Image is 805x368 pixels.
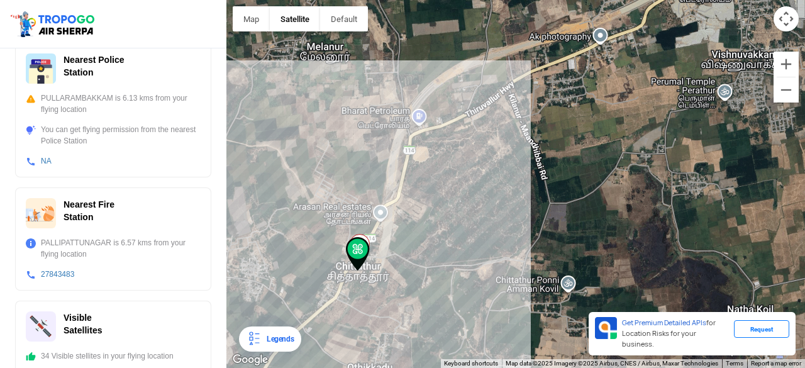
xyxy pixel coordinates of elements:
[26,198,56,228] img: ic_firestation.svg
[726,360,743,367] a: Terms
[41,157,52,165] a: NA
[622,318,706,327] span: Get Premium Detailed APIs
[734,320,789,338] div: Request
[26,237,201,260] div: PALLIPATTUNAGAR is 6.57 kms from your flying location
[64,199,114,222] span: Nearest Fire Station
[774,77,799,103] button: Zoom out
[233,6,270,31] button: Show street map
[774,52,799,77] button: Zoom in
[247,332,262,347] img: Legends
[64,55,125,77] span: Nearest Police Station
[751,360,801,367] a: Report a map error
[262,332,294,347] div: Legends
[26,124,201,147] div: You can get flying permission from the nearest Police Station
[26,92,201,115] div: PULLARAMBAKKAM is 6.13 kms from your flying location
[64,313,102,335] span: Visible Satellites
[26,53,56,84] img: ic_police_station.svg
[230,352,271,368] img: Google
[506,360,718,367] span: Map data ©2025 Imagery ©2025 Airbus, CNES / Airbus, Maxar Technologies
[230,352,271,368] a: Open this area in Google Maps (opens a new window)
[41,270,74,279] a: 27843483
[9,9,99,38] img: ic_tgdronemaps.svg
[26,311,56,342] img: ic_satellites.svg
[774,6,799,31] button: Map camera controls
[595,317,617,339] img: Premium APIs
[270,6,320,31] button: Show satellite imagery
[444,359,498,368] button: Keyboard shortcuts
[617,317,734,350] div: for Location Risks for your business.
[26,350,201,362] div: 34 Visible stellites in your flying location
